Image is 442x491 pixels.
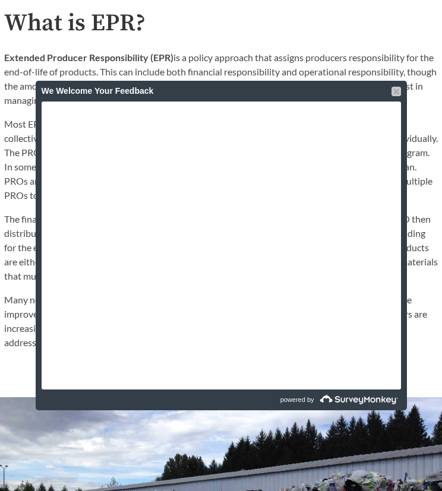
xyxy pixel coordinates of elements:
p: is a policy approach that assigns producers responsibility for the end-of-life of products. This ... [4,50,438,107]
h2: What is EPR? [4,10,438,37]
p: The financial structure may vary, but in most EPR programs producers pay fees to the PRO. The PRO... [4,212,438,283]
span: powered by [280,389,314,410]
strong: Extended Producer Responsibility (EPR) [4,52,173,63]
div: We Welcome Your Feedback [42,81,401,102]
p: Many new bills and positions extend cost coverage to include outreach and education, infrastructu... [4,293,438,350]
p: Most EPR programs for packaging encourage or require producers of packaging products to join a co... [4,117,438,202]
a: powered by [223,389,401,410]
